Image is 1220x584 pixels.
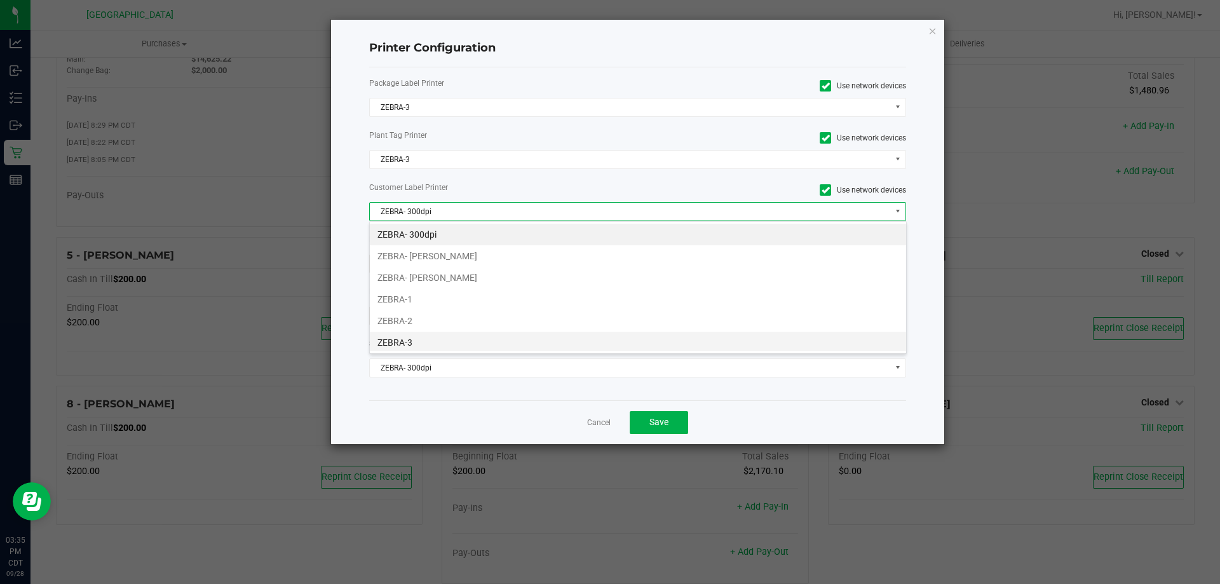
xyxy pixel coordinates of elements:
span: Save [649,417,668,427]
label: Customer Label Printer [369,182,628,193]
label: Use network devices [647,132,907,144]
label: Package Label Printer [369,78,628,89]
span: ZEBRA- 300dpi [370,203,890,221]
li: ZEBRA-1 [370,289,906,310]
label: Plant Tag Printer [369,130,628,141]
h4: Printer Configuration [369,40,907,57]
iframe: Resource center [13,482,51,520]
li: ZEBRA- 300dpi [370,224,906,245]
span: ZEBRA-3 [370,98,890,116]
label: Use network devices [647,80,907,92]
li: ZEBRA-3 [370,332,906,353]
label: Use network devices [647,184,907,196]
li: ZEBRA- [PERSON_NAME] [370,245,906,267]
span: ZEBRA-3 [370,151,890,168]
button: Save [630,411,688,434]
li: ZEBRA-2 [370,310,906,332]
a: Cancel [587,418,611,428]
li: ZEBRA- [PERSON_NAME] [370,267,906,289]
span: ZEBRA- 300dpi [370,359,890,377]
